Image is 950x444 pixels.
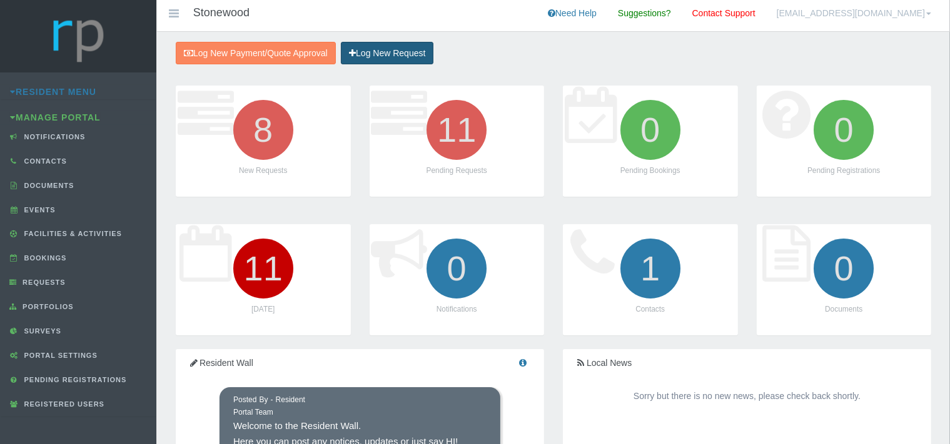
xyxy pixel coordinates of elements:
[769,303,919,315] p: Documents
[370,224,545,335] a: 0 Notifications
[757,86,932,196] a: 0 Pending Registrations
[188,165,338,177] p: New Requests
[575,303,725,315] p: Contacts
[21,352,98,359] span: Portal Settings
[575,165,725,177] p: Pending Bookings
[233,394,305,418] div: Posted By - Resident Portal Team
[193,7,250,19] h4: Stonewood
[21,327,61,335] span: Surveys
[615,234,685,303] i: 1
[19,279,66,286] span: Requests
[757,224,932,335] a: 0 Documents
[19,303,74,310] span: Portfolios
[176,42,336,65] a: Log New Payment/Quote Approval
[21,182,74,189] span: Documents
[585,389,909,403] div: Sorry but there is no new news, please check back shortly.
[575,358,919,368] h5: Local News
[341,42,433,65] a: Log New Request
[422,234,492,303] i: 0
[176,86,351,196] a: 8 New Requests
[10,112,101,122] a: Manage Portal
[21,254,67,262] span: Bookings
[382,303,532,315] p: Notifications
[188,358,532,368] h5: Resident Wall
[188,303,338,315] p: [DATE]
[615,95,685,165] i: 0
[21,157,67,165] span: Contacts
[10,87,96,97] a: Resident Menu
[21,400,104,408] span: Registered Users
[21,206,56,214] span: Events
[563,224,738,335] a: 1 Contacts
[21,133,86,141] span: Notifications
[228,95,298,165] i: 8
[21,230,122,237] span: Facilities & Activities
[21,376,127,383] span: Pending Registrations
[382,165,532,177] p: Pending Requests
[228,234,298,303] i: 11
[809,95,879,165] i: 0
[563,86,738,196] a: 0 Pending Bookings
[809,234,879,303] i: 0
[769,165,919,177] p: Pending Registrations
[422,95,492,165] i: 11
[370,86,545,196] a: 11 Pending Requests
